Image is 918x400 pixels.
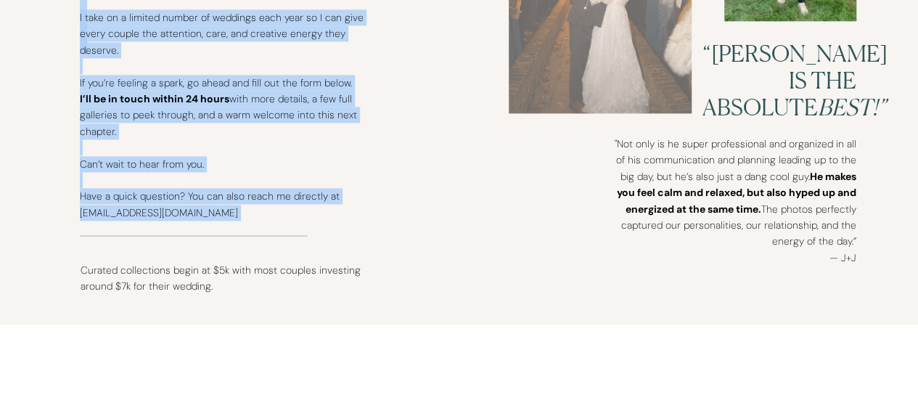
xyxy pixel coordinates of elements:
[617,170,856,216] b: He makes you feel calm and relaxed, but also hyped up and energized at the same time.
[80,9,364,235] p: I take on a limited number of weddings each year so I can give every couple the attention, care, ...
[81,262,364,306] p: Curated collections begin at $5k with most couples investing around $7k for their wedding.
[80,92,229,105] b: I’ll be in touch within 24 hours
[612,136,856,262] p: "Not only is he super professional and organized in all of his communication and planning leading...
[818,94,886,121] i: best!”
[702,40,856,112] h3: “[PERSON_NAME] is the absolute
